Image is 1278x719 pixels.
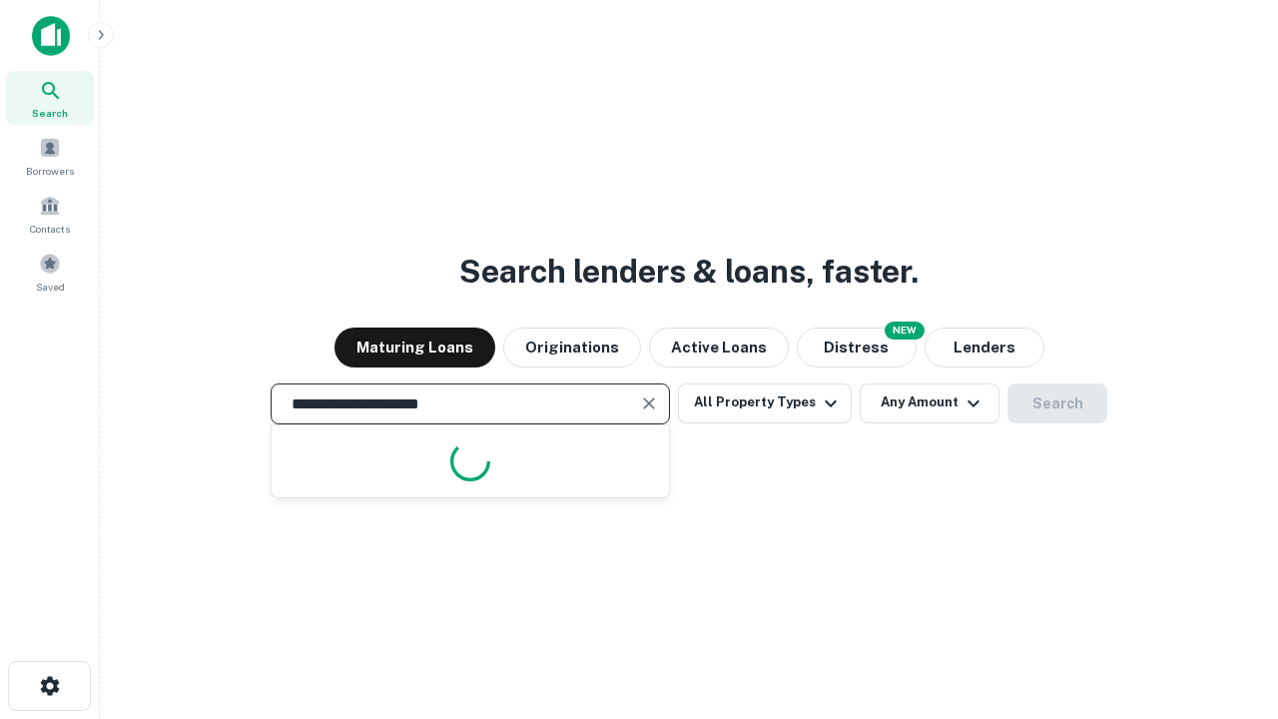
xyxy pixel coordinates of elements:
button: Search distressed loans with lien and other non-mortgage details. [797,328,917,367]
a: Search [6,71,94,125]
span: Search [32,105,68,121]
button: Maturing Loans [334,328,495,367]
h3: Search lenders & loans, faster. [459,248,919,296]
button: Active Loans [649,328,789,367]
button: Any Amount [860,383,999,423]
a: Saved [6,245,94,299]
span: Borrowers [26,163,74,179]
a: Contacts [6,187,94,241]
iframe: Chat Widget [1178,559,1278,655]
span: Contacts [30,221,70,237]
span: Saved [36,279,65,295]
button: Originations [503,328,641,367]
button: Clear [635,389,663,417]
img: capitalize-icon.png [32,16,70,56]
button: Lenders [925,328,1044,367]
button: All Property Types [678,383,852,423]
a: Borrowers [6,129,94,183]
div: NEW [885,322,925,340]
